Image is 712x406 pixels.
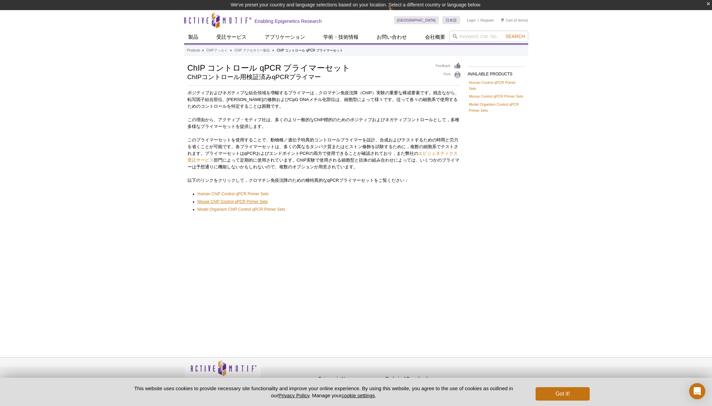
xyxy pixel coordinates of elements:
[244,151,256,156] span: qPCR
[478,16,479,24] li: |
[449,31,528,42] input: Keyword, Cat. No.
[421,31,449,43] a: 会社概要
[436,71,461,79] a: Print
[187,90,459,109] span: ポジティブおよびネガティブな結合領域を増幅するプライマーは，クロマチン免疫沈降（ ）実験の重要な構成要素です。残念ながら、転写因子結合部位、[PERSON_NAME]の修飾および メチル化部位は...
[319,376,382,382] h4: Epigenetic News
[503,33,527,39] button: Search
[261,31,309,43] a: アプリケーション
[501,18,513,23] a: Cart
[297,158,306,163] span: ChIP
[272,48,274,52] li: »
[187,158,459,169] span: 部門によって定期的に使用されています。 実験で使用される細胞型と抗体の組み合わせによっては、いくつかのプライマーは予想通りに機能しないかもしれないので、複数のオプションが用意されています。
[319,31,363,43] a: 学術・技術情報
[536,387,589,401] button: Got it!
[689,383,705,399] div: Open Intercom Messenger
[277,48,343,52] li: ChIP コントロール qPCR プライマーセット
[265,375,291,385] a: Privacy Policy
[469,93,523,99] a: Mouse Control qPCR Primer Sets
[442,16,460,24] a: 日本語
[212,31,251,43] a: 受託サービス
[480,18,494,23] a: Register
[235,47,270,54] a: ChIP アクセサリー製品
[278,393,309,398] a: Privacy Policy
[187,117,459,129] span: この理由から、アクティブ・モティフ社は、多くのより一般的な 標的のためのポジティブおよびネガティブコントロールとして，多種多様なプライマーセットを提供します。
[198,206,285,213] a: Model Organism ChIP Control qPCR Primer Sets
[255,18,322,24] h2: Enabling Epigenetics Research
[388,5,406,21] img: Change Here
[198,207,285,212] span: Model Organism ChIP Control qPCR Primer Sets
[123,385,525,399] p: This website uses cookies to provide necessary site functionality and improve your online experie...
[187,151,458,163] a: エピジェネティクス受託サービス
[467,18,476,23] a: Login
[468,66,525,78] h2: AVAILABLE PRODUCTS
[327,178,339,183] span: qPCR
[184,358,261,385] img: Active Motif,
[198,198,268,205] a: Mouse ChIP Control qPCR Primer Sets
[469,101,523,113] a: Model Organism Control qPCR Primer Sets
[314,117,324,122] span: ChIP
[187,62,429,72] h1: ChIP コントロール qPCR プライマーセット
[505,34,525,39] span: Search
[198,192,269,196] span: Human ChIP Control qPCR Primer Sets
[184,31,202,43] a: 製品
[198,199,268,204] span: Mouse ChIP Control qPCR Primer Sets
[187,47,200,54] a: Products
[230,48,232,52] li: »
[300,151,309,156] span: PCR
[341,393,375,398] button: cookie settings
[362,90,372,95] span: ChIP
[394,16,439,24] a: [GEOGRAPHIC_DATA]
[501,16,528,24] li: (0 items)
[469,79,523,92] a: Human Control qPCR Primer Sets
[206,47,227,54] a: ChIPアッセイ
[453,369,503,384] table: Click to Verify - This site chose Symantec SSL for secure e-commerce and confidential communicati...
[436,62,461,70] a: Feedback
[501,18,504,22] img: Your Cart
[187,74,429,80] h2: ChIPコントロール用検証済みqPCRプライマー
[202,48,204,52] li: »
[373,31,411,43] a: お問い合わせ
[198,191,269,197] a: Human ChIP Control qPCR Primer Sets
[386,376,450,382] h4: Technical Downloads
[187,137,458,156] span: このプライマーセットを使用することで、動物種／遺伝子特異的コントロールプライマーを設計、合成およびテストするための時間と労力を省くことが可能です。各プライマーセットは、多くの異なるタンパク質また...
[187,178,409,183] span: 以下のリンクをクリックして，クロマチン免疫沈降のための種特異的な プライマーセットをご覧ください：
[289,97,309,102] span: CpG DNA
